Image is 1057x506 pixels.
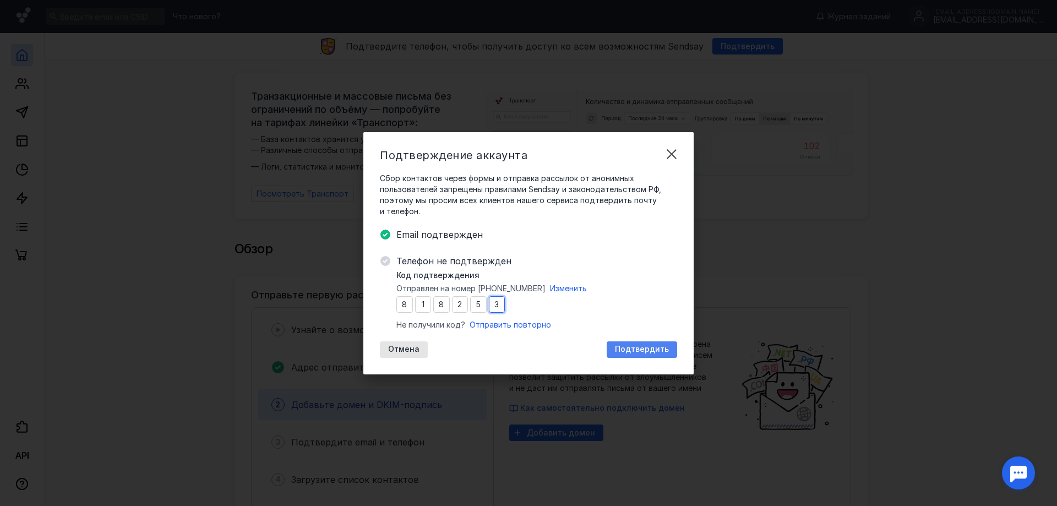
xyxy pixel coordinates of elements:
[470,296,487,313] input: 0
[550,284,587,293] span: Изменить
[415,296,432,313] input: 0
[380,149,527,162] span: Подтверждение аккаунта
[396,228,677,241] span: Email подтвержден
[470,320,551,329] span: Отправить повторно
[380,341,428,358] button: Отмена
[396,319,465,330] span: Не получили код?
[396,254,677,268] span: Телефон не подтвержден
[388,345,419,354] span: Отмена
[550,283,587,294] button: Изменить
[380,173,677,217] span: Сбор контактов через формы и отправка рассылок от анонимных пользователей запрещены правилами Sen...
[396,283,546,294] span: Отправлен на номер [PHONE_NUMBER]
[396,270,480,281] span: Код подтверждения
[396,296,413,313] input: 0
[452,296,468,313] input: 0
[470,319,551,330] button: Отправить повторно
[607,341,677,358] button: Подтвердить
[433,296,450,313] input: 0
[489,296,505,313] input: 0
[615,345,669,354] span: Подтвердить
